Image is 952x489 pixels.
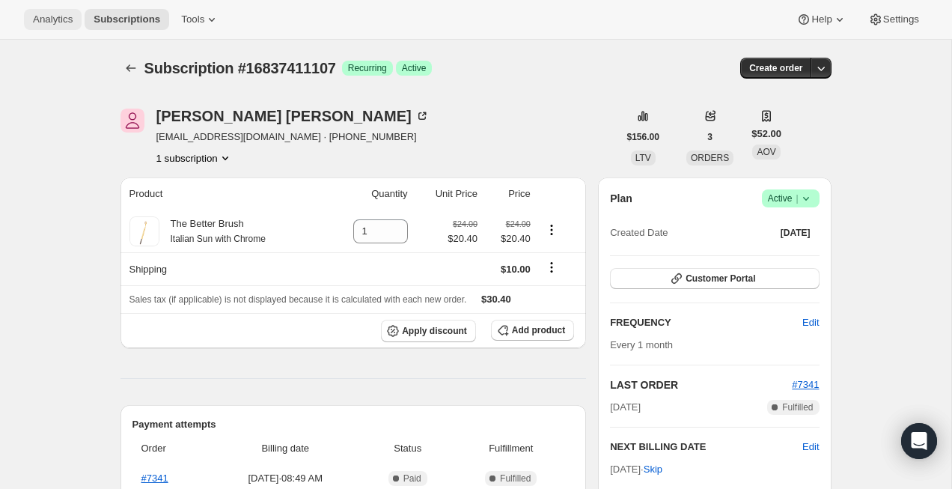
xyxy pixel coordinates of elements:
[482,177,535,210] th: Price
[212,471,358,486] span: [DATE] · 08:49 AM
[793,311,828,335] button: Edit
[540,259,564,276] button: Shipping actions
[749,62,802,74] span: Create order
[787,9,855,30] button: Help
[120,177,326,210] th: Product
[610,400,641,415] span: [DATE]
[901,423,937,459] div: Open Intercom Messenger
[644,462,662,477] span: Skip
[610,440,802,455] h2: NEXT BILLING DATE
[156,109,430,124] div: [PERSON_NAME] [PERSON_NAME]
[402,62,427,74] span: Active
[540,222,564,238] button: Product actions
[120,58,141,79] button: Subscriptions
[403,473,421,485] span: Paid
[772,222,820,243] button: [DATE]
[796,192,798,204] span: |
[751,127,781,142] span: $52.00
[457,441,565,456] span: Fulfillment
[610,315,802,330] h2: FREQUENCY
[698,127,721,148] button: 3
[811,13,832,25] span: Help
[610,225,668,240] span: Created Date
[618,127,668,148] button: $156.00
[781,227,811,239] span: [DATE]
[129,294,467,305] span: Sales tax (if applicable) is not displayed because it is calculated with each new order.
[491,320,574,341] button: Add product
[120,109,144,133] span: Janet Mullin
[501,264,531,275] span: $10.00
[627,131,659,143] span: $156.00
[757,147,775,157] span: AOV
[212,441,358,456] span: Billing date
[506,219,531,228] small: $24.00
[802,440,819,455] button: Edit
[610,377,792,392] h2: LAST ORDER
[144,60,336,76] span: Subscription #16837411107
[156,130,430,145] span: [EMAIL_ADDRESS][DOMAIN_NAME] · [PHONE_NUMBER]
[156,151,233,165] button: Product actions
[348,62,387,74] span: Recurring
[610,268,819,289] button: Customer Portal
[412,177,482,210] th: Unit Price
[453,219,477,228] small: $24.00
[159,216,266,246] div: The Better Brush
[635,458,671,482] button: Skip
[381,320,476,342] button: Apply discount
[481,294,511,305] span: $30.40
[132,432,208,465] th: Order
[782,401,813,413] span: Fulfilled
[610,339,673,350] span: Every 1 month
[610,191,632,206] h2: Plan
[802,315,819,330] span: Edit
[792,377,819,392] button: #7341
[141,473,168,484] a: #7341
[768,191,814,206] span: Active
[181,13,204,25] span: Tools
[635,153,651,163] span: LTV
[512,324,565,336] span: Add product
[172,9,228,30] button: Tools
[132,417,575,432] h2: Payment attempts
[486,231,531,246] span: $20.40
[448,231,477,246] span: $20.40
[686,273,755,285] span: Customer Portal
[402,325,467,337] span: Apply discount
[792,379,819,390] a: #7341
[120,252,326,285] th: Shipping
[500,473,531,485] span: Fulfilled
[610,464,662,475] span: [DATE] ·
[85,9,169,30] button: Subscriptions
[325,177,412,210] th: Quantity
[859,9,928,30] button: Settings
[171,234,266,244] small: Italian Sun with Chrome
[691,153,729,163] span: ORDERS
[24,9,82,30] button: Analytics
[33,13,73,25] span: Analytics
[883,13,919,25] span: Settings
[94,13,160,25] span: Subscriptions
[367,441,448,456] span: Status
[740,58,811,79] button: Create order
[707,131,713,143] span: 3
